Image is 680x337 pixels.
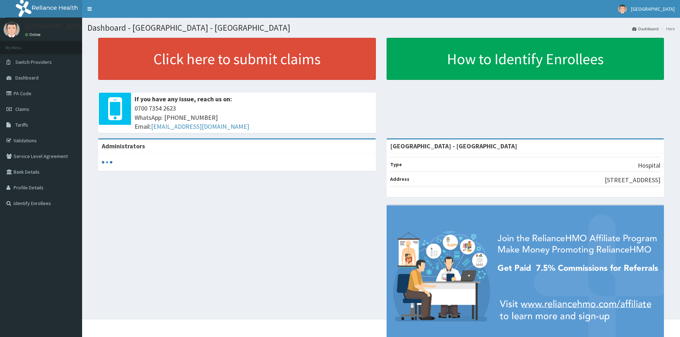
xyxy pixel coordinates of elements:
img: User Image [618,5,627,14]
span: Switch Providers [15,59,52,65]
p: Hospital [638,161,660,170]
b: Type [390,161,402,168]
h1: Dashboard - [GEOGRAPHIC_DATA] - [GEOGRAPHIC_DATA] [87,23,675,32]
p: [GEOGRAPHIC_DATA] [25,23,84,30]
a: [EMAIL_ADDRESS][DOMAIN_NAME] [151,122,249,131]
a: How to Identify Enrollees [387,38,664,80]
a: Dashboard [632,26,659,32]
span: Tariffs [15,122,28,128]
span: [GEOGRAPHIC_DATA] [631,6,675,12]
svg: audio-loading [102,157,112,168]
a: Click here to submit claims [98,38,376,80]
a: Online [25,32,42,37]
span: Dashboard [15,75,39,81]
span: 0700 7354 2623 WhatsApp: [PHONE_NUMBER] Email: [135,104,372,131]
span: Claims [15,106,29,112]
p: [STREET_ADDRESS] [605,175,660,185]
li: Here [659,26,675,32]
b: If you have any issue, reach us on: [135,95,232,103]
img: User Image [4,21,20,37]
strong: [GEOGRAPHIC_DATA] - [GEOGRAPHIC_DATA] [390,142,517,150]
b: Address [390,176,409,182]
b: Administrators [102,142,145,150]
